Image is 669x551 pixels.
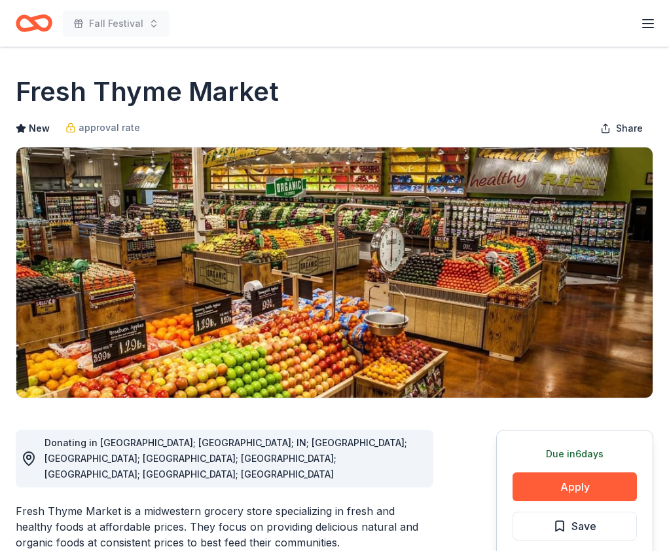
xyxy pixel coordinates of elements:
[590,115,653,142] button: Share
[513,446,637,462] div: Due in 6 days
[29,121,50,136] span: New
[63,10,170,37] button: Fall Festival
[16,73,279,110] h1: Fresh Thyme Market
[65,120,140,136] a: approval rate
[16,147,653,398] img: Image for Fresh Thyme Market
[513,472,637,501] button: Apply
[571,518,596,535] span: Save
[89,16,143,31] span: Fall Festival
[79,120,140,136] span: approval rate
[513,512,637,541] button: Save
[16,8,52,39] a: Home
[616,121,643,136] span: Share
[16,503,433,550] div: Fresh Thyme Market is a midwestern grocery store specializing in fresh and healthy foods at affor...
[45,437,407,480] span: Donating in [GEOGRAPHIC_DATA]; [GEOGRAPHIC_DATA]; IN; [GEOGRAPHIC_DATA]; [GEOGRAPHIC_DATA]; [GEOG...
